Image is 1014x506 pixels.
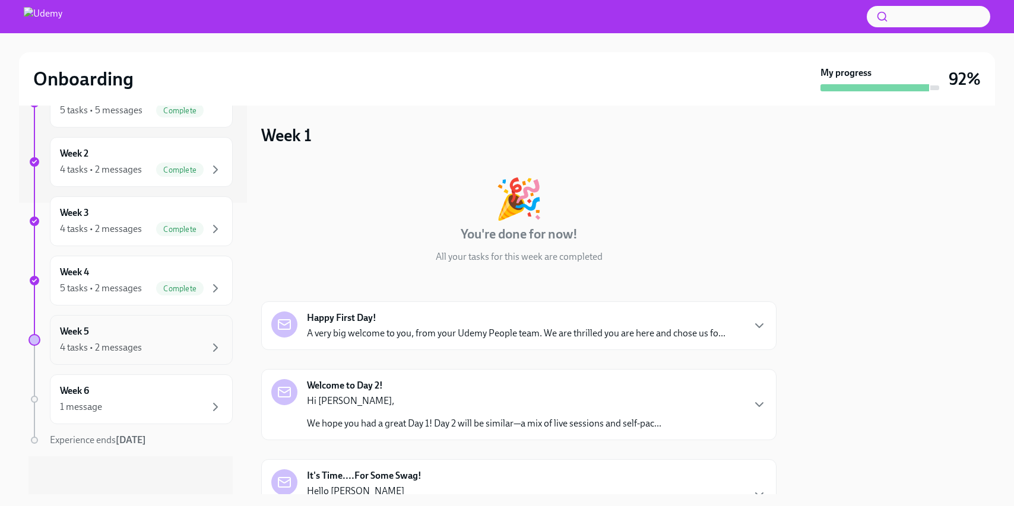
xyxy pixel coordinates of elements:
h6: Week 2 [60,147,88,160]
a: Week 61 message [28,374,233,424]
div: 5 tasks • 2 messages [60,282,142,295]
span: Experience ends [50,434,146,445]
p: We hope you had a great Day 1! Day 2 will be similar—a mix of live sessions and self-pac... [307,417,661,430]
div: 4 tasks • 2 messages [60,163,142,176]
span: Complete [156,166,204,174]
strong: My progress [820,66,872,79]
img: Udemy [24,7,62,26]
h6: Week 4 [60,266,89,279]
span: Complete [156,284,204,293]
h6: Week 6 [60,384,89,397]
strong: Happy First Day! [307,311,376,324]
p: A very big welcome to you, from your Udemy People team. We are thrilled you are here and chose us... [307,327,725,340]
h3: Week 1 [261,125,312,146]
span: Complete [156,106,204,115]
p: Hello [PERSON_NAME] [307,485,733,498]
p: All your tasks for this week are completed [436,250,603,263]
h3: 92% [949,68,981,90]
strong: It's Time....For Some Swag! [307,469,422,482]
strong: Welcome to Day 2! [307,379,383,392]
h6: Week 3 [60,206,89,219]
p: Hi [PERSON_NAME], [307,394,661,408]
h2: Onboarding [33,67,134,91]
span: Complete [156,225,204,234]
a: Week 54 tasks • 2 messages [28,315,233,365]
a: Week 24 tasks • 2 messagesComplete [28,137,233,187]
a: Week 34 tasks • 2 messagesComplete [28,196,233,246]
strong: [DATE] [116,434,146,445]
div: 1 message [60,400,102,413]
a: Week 45 tasks • 2 messagesComplete [28,256,233,305]
div: 🎉 [495,179,543,218]
div: 5 tasks • 5 messages [60,104,142,117]
div: 4 tasks • 2 messages [60,341,142,354]
div: 4 tasks • 2 messages [60,222,142,236]
h4: You're done for now! [461,225,578,243]
h6: Week 5 [60,325,89,338]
